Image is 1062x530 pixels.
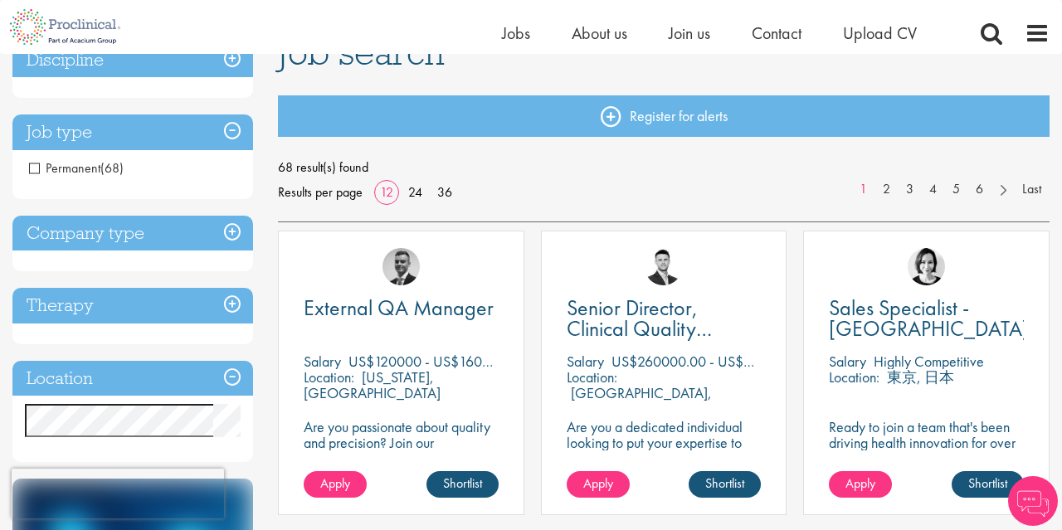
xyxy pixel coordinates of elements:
[304,294,494,322] span: External QA Manager
[567,419,762,513] p: Are you a dedicated individual looking to put your expertise to work fully flexibly in a remote p...
[12,216,253,251] h3: Company type
[304,367,354,387] span: Location:
[567,352,604,371] span: Salary
[829,294,1029,343] span: Sales Specialist - [GEOGRAPHIC_DATA]
[320,474,350,492] span: Apply
[12,288,253,323] h3: Therapy
[567,294,712,363] span: Senior Director, Clinical Quality Assurance
[829,419,1024,498] p: Ready to join a team that's been driving health innovation for over 70 years and build a career y...
[278,180,363,205] span: Results per page
[567,298,762,339] a: Senior Director, Clinical Quality Assurance
[967,180,991,199] a: 6
[752,22,801,44] a: Contact
[278,95,1050,137] a: Register for alerts
[874,180,899,199] a: 2
[845,474,875,492] span: Apply
[567,383,712,418] p: [GEOGRAPHIC_DATA], [GEOGRAPHIC_DATA]
[29,159,124,177] span: Permanent
[1014,180,1050,199] a: Last
[304,419,499,513] p: Are you passionate about quality and precision? Join our pharmaceutical client and help ensure to...
[887,367,954,387] p: 東京, 日本
[12,361,253,396] h3: Location
[502,22,530,44] a: Jobs
[944,180,968,199] a: 5
[348,352,570,371] p: US$120000 - US$160000 per annum
[12,469,224,518] iframe: reCAPTCHA
[29,159,100,177] span: Permanent
[611,352,875,371] p: US$260000.00 - US$280000.00 per annum
[304,352,341,371] span: Salary
[1008,476,1058,526] img: Chatbot
[382,248,420,285] img: Alex Bill
[567,471,630,498] a: Apply
[374,183,399,201] a: 12
[572,22,627,44] a: About us
[921,180,945,199] a: 4
[431,183,458,201] a: 36
[689,471,761,498] a: Shortlist
[908,248,945,285] img: Nic Choa
[278,155,1050,180] span: 68 result(s) found
[952,471,1024,498] a: Shortlist
[874,352,984,371] p: Highly Competitive
[304,367,441,402] p: [US_STATE], [GEOGRAPHIC_DATA]
[304,471,367,498] a: Apply
[12,114,253,150] h3: Job type
[402,183,428,201] a: 24
[829,352,866,371] span: Salary
[645,248,682,285] img: Joshua Godden
[829,471,892,498] a: Apply
[898,180,922,199] a: 3
[426,471,499,498] a: Shortlist
[669,22,710,44] a: Join us
[567,367,617,387] span: Location:
[851,180,875,199] a: 1
[583,474,613,492] span: Apply
[100,159,124,177] span: (68)
[829,298,1024,339] a: Sales Specialist - [GEOGRAPHIC_DATA]
[304,298,499,318] a: External QA Manager
[12,42,253,78] h3: Discipline
[829,367,879,387] span: Location:
[843,22,917,44] a: Upload CV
